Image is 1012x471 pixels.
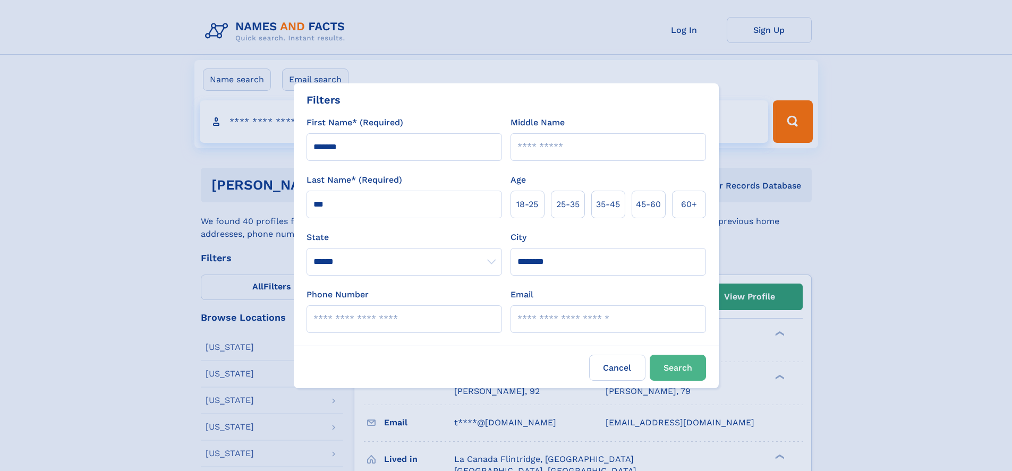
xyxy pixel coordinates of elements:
label: Email [511,288,533,301]
label: Last Name* (Required) [307,174,402,186]
label: Middle Name [511,116,565,129]
label: First Name* (Required) [307,116,403,129]
span: 18‑25 [516,198,538,211]
div: Filters [307,92,341,108]
label: City [511,231,526,244]
span: 45‑60 [636,198,661,211]
span: 25‑35 [556,198,580,211]
label: Age [511,174,526,186]
label: Cancel [589,355,645,381]
span: 60+ [681,198,697,211]
span: 35‑45 [596,198,620,211]
label: Phone Number [307,288,369,301]
button: Search [650,355,706,381]
label: State [307,231,502,244]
